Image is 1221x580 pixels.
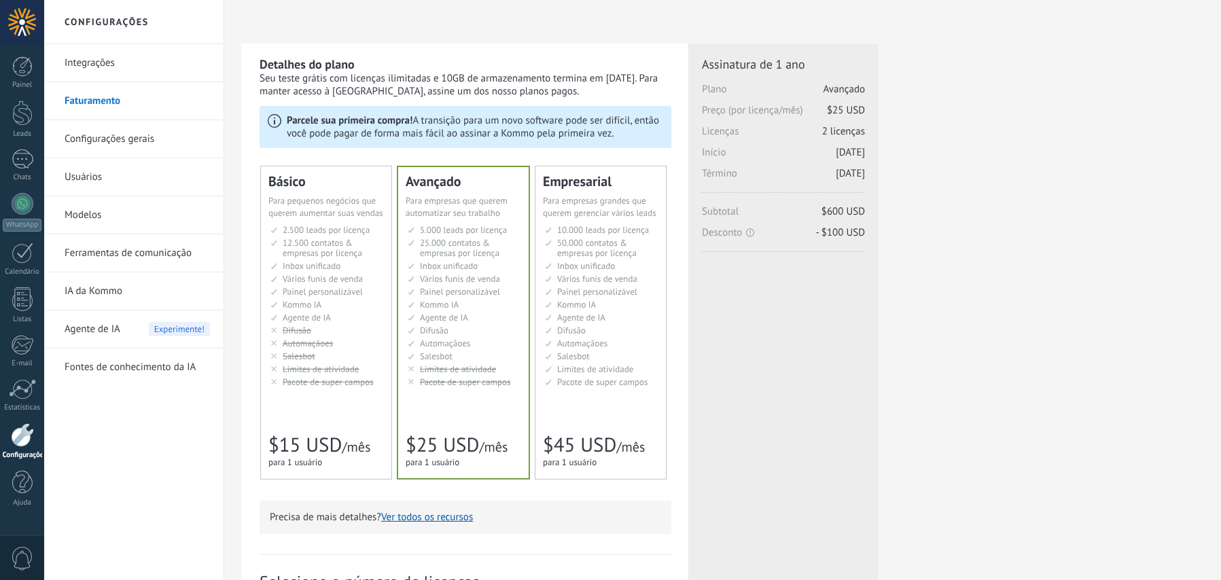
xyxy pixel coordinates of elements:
[3,499,42,507] div: Ajuda
[283,363,359,375] span: Limites de atividade
[260,56,355,72] b: Detalhes do plano
[543,456,597,468] span: para 1 usuário
[420,237,499,259] span: 25.000 contatos & empresas por licença
[557,312,605,323] span: Agente de IA
[268,175,384,188] div: Básico
[420,273,500,285] span: Vários funis de venda
[283,273,363,285] span: Vários funis de venda
[557,286,637,297] span: Painel personalizável
[702,83,865,104] span: Plano
[287,114,412,127] b: Parcele sua primeira compra!
[420,350,453,362] span: Salesbot
[543,195,656,219] span: Para empresas grandes que querem gerenciar vários leads
[557,224,649,236] span: 10.000 leads por licença
[44,158,224,196] li: Usuários
[406,456,459,468] span: para 1 usuário
[420,363,496,375] span: Limites de atividade
[3,359,42,368] div: E-mail
[65,310,120,348] span: Agente de IA
[479,438,508,456] span: /mês
[420,299,459,310] span: Kommo IA
[283,237,362,259] span: 12.500 contatos & empresas por licença
[3,173,42,182] div: Chats
[3,451,42,460] div: Configurações
[702,146,865,167] span: Início
[543,175,658,188] div: Empresarial
[268,195,383,219] span: Para pequenos negócios que querem aumentar suas vendas
[821,205,865,218] span: $600 USD
[420,286,500,297] span: Painel personalizável
[3,268,42,276] div: Calendário
[3,81,42,90] div: Painel
[702,226,865,239] span: Desconto
[65,82,210,120] a: Faturamento
[616,438,645,456] span: /mês
[557,260,615,272] span: Inbox unificado
[342,438,370,456] span: /mês
[260,72,671,98] div: Seu teste grátis com licenças ilimitadas e 10GB de armazenamento termina em [DATE]. Para manter a...
[268,456,322,468] span: para 1 usuário
[65,120,210,158] a: Configurações gerais
[420,260,478,272] span: Inbox unificado
[3,219,41,232] div: WhatsApp
[44,196,224,234] li: Modelos
[283,286,363,297] span: Painel personalizável
[287,114,663,140] p: A transição para um novo software pode ser difícil, então você pode pagar de forma mais fácil ao ...
[44,120,224,158] li: Configurações gerais
[406,175,521,188] div: Avançado
[283,312,331,323] span: Agente de IA
[65,348,210,386] a: Fontes de conhecimento da IA
[557,237,637,259] span: 50.000 contatos & empresas por licença
[65,272,210,310] a: IA da Kommo
[557,338,607,349] span: Automaçãoes
[283,224,370,236] span: 2.500 leads por licença
[44,272,224,310] li: IA da Kommo
[283,325,311,336] span: Difusão
[270,511,661,524] p: Precisa de mais detalhes?
[557,376,648,388] span: Pacote de super campos
[268,432,342,458] span: $15 USD
[44,82,224,120] li: Faturamento
[3,130,42,139] div: Leads
[827,104,865,117] span: $25 USD
[3,315,42,324] div: Listas
[44,234,224,272] li: Ferramentas de comunicação
[557,325,586,336] span: Difusão
[557,273,637,285] span: Vários funis de venda
[557,350,590,362] span: Salesbot
[824,83,865,96] span: Avançado
[283,350,315,362] span: Salesbot
[65,158,210,196] a: Usuários
[3,403,42,412] div: Estatísticas
[702,56,865,72] span: Assinatura de 1 ano
[65,44,210,82] a: Integrações
[702,125,865,146] span: Licenças
[420,338,470,349] span: Automaçãoes
[65,310,210,348] a: Agente de IA Experimente!
[406,195,508,219] span: Para empresas que querem automatizar seu trabalho
[836,146,865,159] span: [DATE]
[149,322,210,336] span: Experimente!
[283,260,340,272] span: Inbox unificado
[406,432,479,458] span: $25 USD
[557,299,596,310] span: Kommo IA
[420,376,511,388] span: Pacote de super campos
[543,432,616,458] span: $45 USD
[702,167,865,188] span: Término
[65,196,210,234] a: Modelos
[420,224,507,236] span: 5.000 leads por licença
[65,234,210,272] a: Ferramentas de comunicação
[44,310,224,348] li: Agente de IA
[283,376,374,388] span: Pacote de super campos
[420,325,448,336] span: Difusão
[420,312,468,323] span: Agente de IA
[44,348,224,386] li: Fontes de conhecimento da IA
[44,44,224,82] li: Integrações
[816,226,865,239] span: - $100 USD
[557,363,633,375] span: Limites de atividade
[822,125,865,138] span: 2 licenças
[836,167,865,180] span: [DATE]
[283,338,333,349] span: Automaçãoes
[702,205,865,226] span: Subtotal
[283,299,321,310] span: Kommo IA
